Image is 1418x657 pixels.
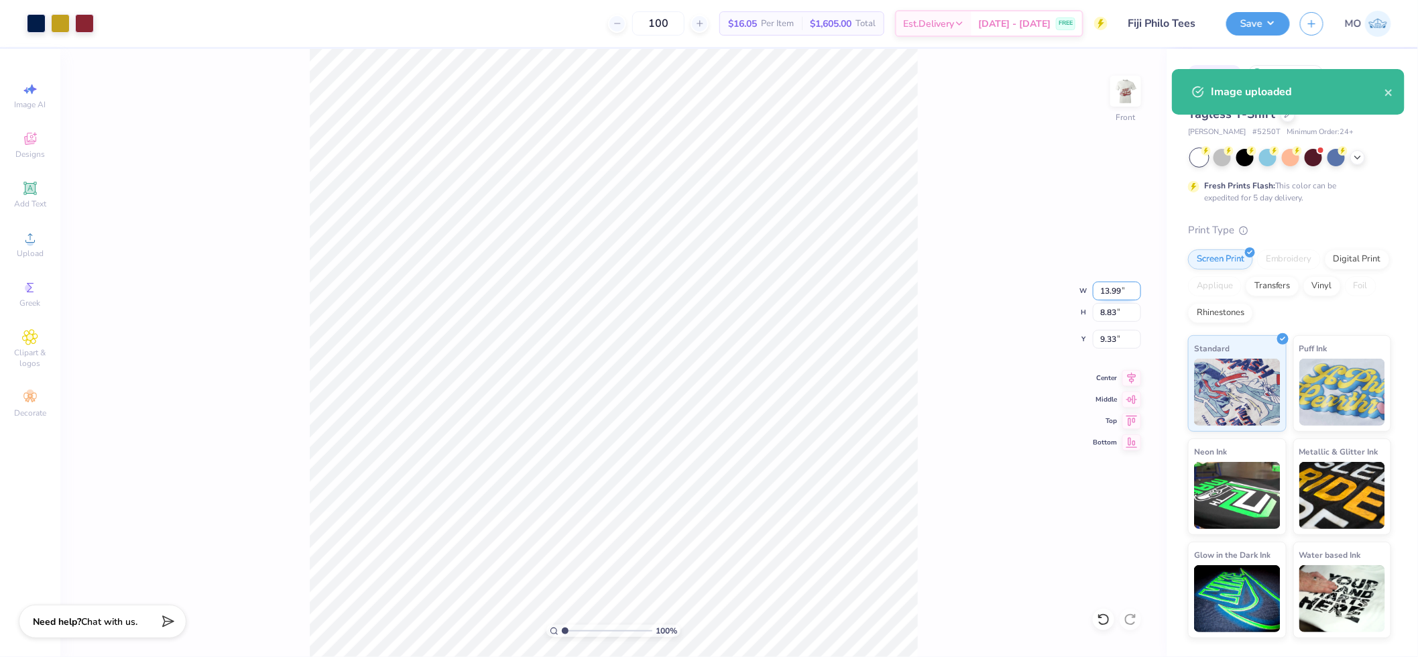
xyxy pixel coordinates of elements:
[1299,462,1386,529] img: Metallic & Glitter Ink
[1188,303,1253,323] div: Rhinestones
[1188,127,1246,138] span: [PERSON_NAME]
[15,99,46,110] span: Image AI
[1204,180,1275,191] strong: Fresh Prints Flash:
[81,615,137,628] span: Chat with us.
[978,17,1051,31] span: [DATE] - [DATE]
[15,149,45,160] span: Designs
[1093,438,1117,447] span: Bottom
[14,198,46,209] span: Add Text
[20,298,41,308] span: Greek
[1059,19,1073,28] span: FREE
[1204,180,1369,204] div: This color can be expedited for 5 day delivery.
[1252,127,1281,138] span: # 5250T
[1299,341,1327,355] span: Puff Ink
[632,11,685,36] input: – –
[1188,223,1391,238] div: Print Type
[1112,78,1139,105] img: Front
[1257,249,1321,270] div: Embroidery
[17,248,44,259] span: Upload
[1093,395,1117,404] span: Middle
[1194,462,1281,529] img: Neon Ink
[1194,341,1230,355] span: Standard
[810,17,851,31] span: $1,605.00
[1345,276,1376,296] div: Foil
[855,17,876,31] span: Total
[656,625,677,637] span: 100 %
[1194,359,1281,426] img: Standard
[1194,548,1271,562] span: Glow in the Dark Ink
[903,17,954,31] span: Est. Delivery
[1188,249,1253,270] div: Screen Print
[1384,84,1394,100] button: close
[1246,276,1299,296] div: Transfers
[1325,249,1390,270] div: Digital Print
[1287,127,1354,138] span: Minimum Order: 24 +
[1299,548,1361,562] span: Water based Ink
[1093,416,1117,426] span: Top
[1211,84,1384,100] div: Image uploaded
[14,408,46,418] span: Decorate
[1299,359,1386,426] img: Puff Ink
[1116,111,1136,123] div: Front
[33,615,81,628] strong: Need help?
[1188,276,1242,296] div: Applique
[761,17,794,31] span: Per Item
[1303,276,1341,296] div: Vinyl
[1299,444,1378,459] span: Metallic & Glitter Ink
[1093,373,1117,383] span: Center
[7,347,54,369] span: Clipart & logos
[1194,565,1281,632] img: Glow in the Dark Ink
[1299,565,1386,632] img: Water based Ink
[1194,444,1227,459] span: Neon Ink
[728,17,757,31] span: $16.05
[1118,10,1216,37] input: Untitled Design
